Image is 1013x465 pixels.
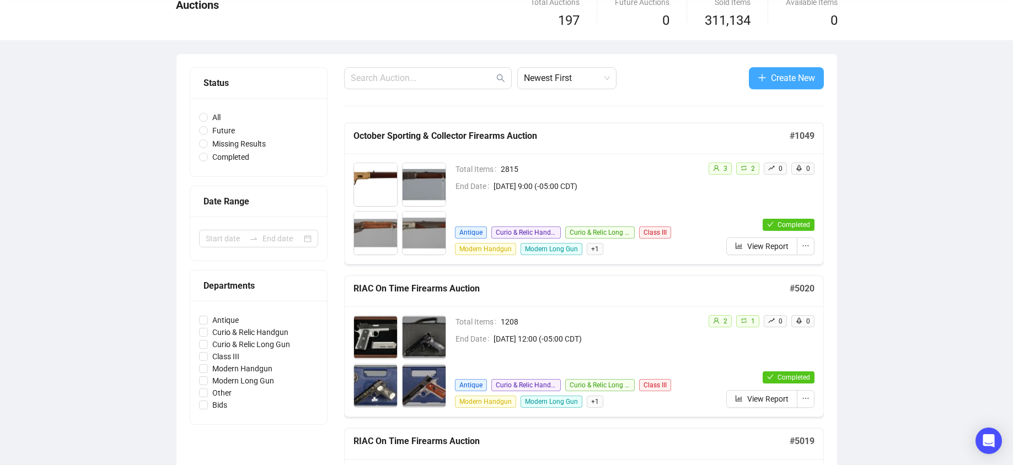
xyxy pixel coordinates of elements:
h5: # 1049 [790,129,814,143]
h5: RIAC On Time Firearms Auction [353,282,790,295]
span: View Report [747,393,789,405]
h5: # 5019 [790,435,814,448]
span: user [713,317,720,324]
span: retweet [741,317,747,324]
span: ellipsis [802,394,810,402]
button: View Report [726,237,797,255]
span: 1 [751,317,755,325]
span: Total Items [455,316,501,328]
span: retweet [741,165,747,171]
span: Curio & Relic Handgun [208,326,293,338]
span: user [713,165,720,171]
span: Missing Results [208,138,270,150]
img: 4_1.jpg [403,212,446,255]
img: 2_1.jpg [403,163,446,206]
div: Open Intercom Messenger [976,428,1002,454]
span: Newest First [524,68,610,89]
span: rocket [796,165,802,171]
span: 197 [558,13,580,28]
span: View Report [747,240,789,252]
span: Create New [771,71,815,85]
span: Antique [455,226,487,239]
span: Antique [208,314,243,326]
span: to [249,234,258,243]
span: Class III [639,379,671,391]
img: 1_1.jpg [354,316,397,359]
span: 0 [662,13,669,28]
h5: # 5020 [790,282,814,295]
span: search [496,74,505,83]
span: Class III [208,350,244,363]
span: 0 [806,317,810,325]
span: 3 [723,165,727,172]
button: View Report [726,390,797,408]
span: Bids [208,399,232,411]
span: Modern Long Gun [208,375,278,387]
span: [DATE] 9:00 (-05:00 CDT) [494,180,699,192]
span: Completed [208,151,254,163]
span: 311,134 [705,10,751,31]
span: 1208 [501,316,699,328]
span: Curio & Relic Long Gun [565,226,635,239]
h5: October Sporting & Collector Firearms Auction [353,129,790,143]
span: 0 [779,317,782,325]
div: Status [203,76,314,90]
span: [DATE] 12:00 (-05:00 CDT) [494,333,699,345]
span: Completed [778,221,810,229]
span: bar-chart [735,242,743,250]
span: End Date [455,333,494,345]
img: 3_1.jpg [354,212,397,255]
span: + 1 [587,243,603,255]
span: Modern Handgun [208,363,277,375]
span: Curio & Relic Handgun [491,379,561,391]
input: Search Auction... [351,72,494,85]
span: 2 [723,317,727,325]
span: Modern Long Gun [521,243,582,255]
span: rocket [796,317,802,324]
input: Start date [206,233,245,245]
img: 4_1.jpg [403,364,446,407]
img: 1_1.jpg [354,163,397,206]
span: bar-chart [735,394,743,402]
span: Modern Handgun [455,396,516,408]
span: ellipsis [802,242,810,250]
img: 2_1.jpg [403,316,446,359]
span: Curio & Relic Handgun [491,226,561,239]
img: 3_1.jpg [354,364,397,407]
span: Completed [778,374,810,381]
span: plus [758,73,767,82]
span: + 1 [587,396,603,408]
span: Other [208,387,236,399]
input: End date [262,233,302,245]
span: Modern Handgun [455,243,516,255]
div: Date Range [203,194,314,208]
span: check [767,374,774,380]
span: All [208,111,225,123]
span: Curio & Relic Long Gun [565,379,635,391]
span: Antique [455,379,487,391]
span: 0 [779,165,782,172]
span: Class III [639,226,671,239]
span: 2 [751,165,755,172]
span: rise [768,165,775,171]
span: Total Items [455,163,501,175]
span: 0 [806,165,810,172]
div: Departments [203,279,314,293]
span: 2815 [501,163,699,175]
span: Modern Long Gun [521,396,582,408]
a: RIAC On Time Firearms Auction#5020Total Items1208End Date[DATE] 12:00 (-05:00 CDT)AntiqueCurio & ... [344,275,824,417]
span: rise [768,317,775,324]
span: End Date [455,180,494,192]
span: Curio & Relic Long Gun [208,338,294,350]
span: check [767,221,774,228]
h5: RIAC On Time Firearms Auction [353,435,790,448]
button: Create New [749,67,824,89]
span: Future [208,125,239,137]
span: 0 [830,13,838,28]
a: October Sporting & Collector Firearms Auction#1049Total Items2815End Date[DATE] 9:00 (-05:00 CDT)... [344,123,824,264]
span: swap-right [249,234,258,243]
